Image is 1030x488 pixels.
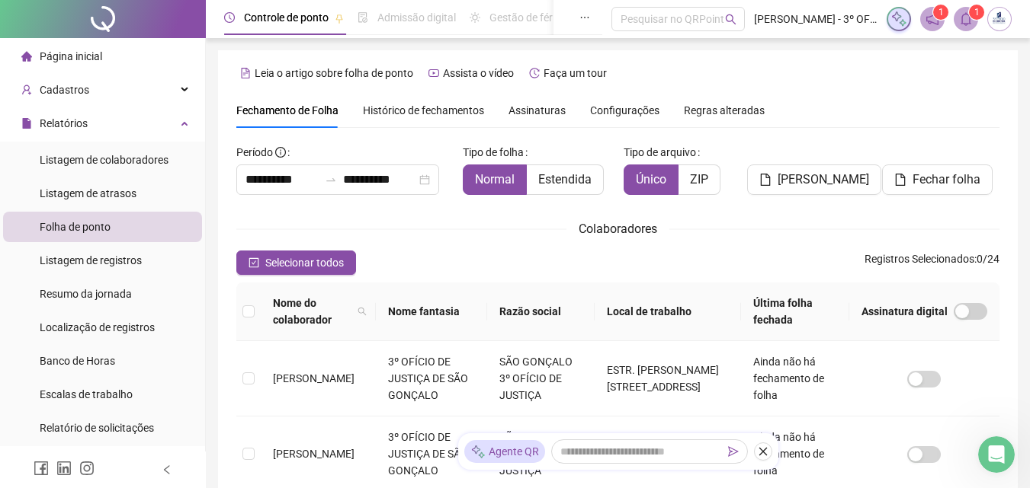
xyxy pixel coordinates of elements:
span: youtube [428,68,439,78]
span: Período [236,146,273,158]
span: Assinatura digital [862,303,948,320]
span: 1 [974,7,980,18]
span: search [358,307,367,316]
span: clock-circle [224,12,235,23]
img: 79381 [988,8,1011,30]
button: Fechar folha [882,164,993,195]
span: home [21,51,32,62]
span: Fechamento de Folha [236,104,339,116]
img: sparkle-icon.fc2bf0ac1784a2077858766a79e2daf3.svg [470,444,486,460]
span: search [355,292,370,331]
span: Configurações [590,105,659,116]
span: Tipo de folha [463,144,524,161]
img: sparkle-icon.fc2bf0ac1784a2077858766a79e2daf3.svg [890,11,907,27]
span: : 0 / 24 [865,250,1000,275]
span: Listagem de colaboradores [40,154,168,166]
span: Admissão digital [377,11,456,24]
td: SÃO GONÇALO 3º OFÍCIO DE JUSTIÇA [487,341,595,416]
span: Nome do colaborador [273,295,351,328]
span: Controle de ponto [244,11,329,24]
button: Selecionar todos [236,250,356,275]
span: Página inicial [40,50,102,62]
span: sun [470,12,480,23]
span: send [728,446,739,457]
span: Banco de Horas [40,355,115,367]
span: Colaboradores [579,222,657,236]
span: notification [926,12,939,26]
span: Escalas de trabalho [40,388,133,400]
span: [PERSON_NAME] - 3º OFÍCIO DE [GEOGRAPHIC_DATA] [754,11,878,27]
span: Relatórios [40,117,88,129]
span: Único [636,172,666,187]
span: Selecionar todos [265,254,344,271]
span: Folha de ponto [40,221,111,233]
button: [PERSON_NAME] [747,164,881,195]
sup: 1 [969,5,984,20]
span: close [758,446,768,457]
span: ellipsis [579,12,590,23]
td: 3º OFÍCIO DE JUSTIÇA DE SÃO GONÇALO [376,341,487,416]
iframe: Intercom live chat [978,436,1015,473]
span: Cadastros [40,84,89,96]
span: file-done [358,12,368,23]
span: bell [959,12,973,26]
span: Histórico de fechamentos [363,104,484,116]
span: check-square [249,257,259,268]
span: info-circle [275,147,286,158]
span: to [325,174,337,186]
th: Nome fantasia [376,282,487,341]
span: Resumo da jornada [40,288,132,300]
span: Listagem de atrasos [40,187,136,199]
span: Assinaturas [509,105,566,116]
span: file-text [240,68,251,78]
th: Razão social [487,282,595,341]
span: Regras alteradas [684,105,765,116]
span: [PERSON_NAME] [273,372,355,384]
span: 1 [939,7,944,18]
span: user-add [21,85,32,95]
span: file [894,174,906,186]
span: Registros Selecionados [865,253,974,265]
span: Ainda não há fechamento de folha [753,431,824,477]
span: Localização de registros [40,321,155,333]
span: Relatório de solicitações [40,422,154,434]
span: left [162,464,172,475]
span: [PERSON_NAME] [273,448,355,460]
sup: 1 [933,5,948,20]
span: linkedin [56,461,72,476]
span: pushpin [335,14,344,23]
span: Ainda não há fechamento de folha [753,356,824,401]
span: history [529,68,540,78]
span: instagram [79,461,95,476]
span: Leia o artigo sobre folha de ponto [255,67,413,79]
th: Última folha fechada [741,282,849,341]
span: Listagem de registros [40,254,142,266]
span: Normal [475,172,515,187]
span: Fechar folha [913,171,980,189]
span: Assista o vídeo [443,67,514,79]
th: Local de trabalho [595,282,741,341]
span: Faça um tour [544,67,607,79]
span: swap-right [325,174,337,186]
div: Agente QR [464,440,545,463]
span: file [21,118,32,129]
span: search [725,14,736,25]
span: Gestão de férias [489,11,566,24]
span: Estendida [538,172,592,187]
span: [PERSON_NAME] [778,171,869,189]
span: ZIP [690,172,708,187]
span: file [759,174,772,186]
td: ESTR. [PERSON_NAME][STREET_ADDRESS] [595,341,741,416]
span: facebook [34,461,49,476]
span: Tipo de arquivo [624,144,696,161]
